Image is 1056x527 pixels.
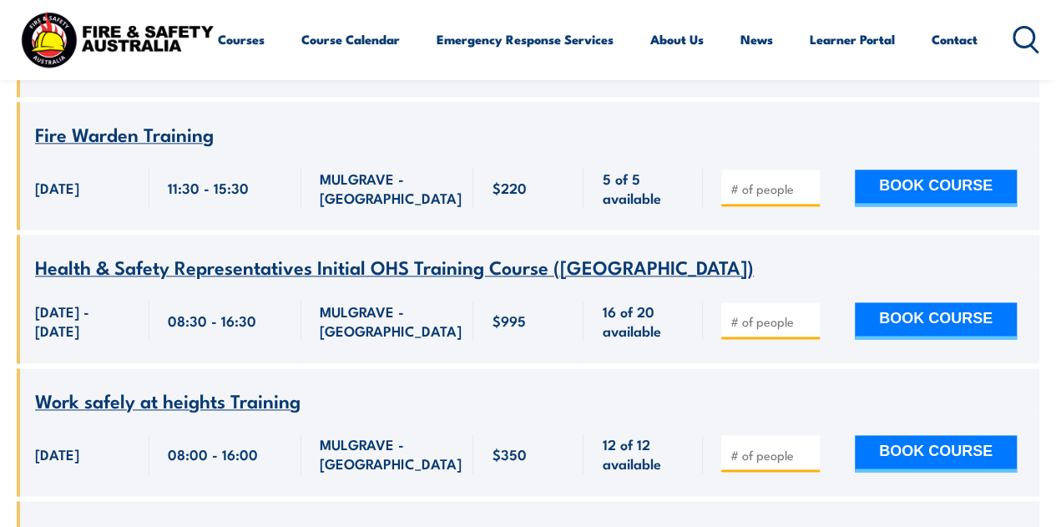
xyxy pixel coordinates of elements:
[301,19,400,59] a: Course Calendar
[730,447,814,464] input: # of people
[320,302,462,341] span: MULGRAVE - [GEOGRAPHIC_DATA]
[492,444,526,464] span: $350
[730,180,814,197] input: # of people
[492,311,525,330] span: $995
[650,19,704,59] a: About Us
[168,311,256,330] span: 08:30 - 16:30
[35,252,754,281] span: Health & Safety Representatives Initial OHS Training Course ([GEOGRAPHIC_DATA])
[35,391,301,412] a: Work safely at heights Training
[218,19,265,59] a: Courses
[168,444,258,464] span: 08:00 - 16:00
[35,119,214,148] span: Fire Warden Training
[35,444,79,464] span: [DATE]
[855,170,1017,206] button: BOOK COURSE
[602,434,685,474] span: 12 of 12 available
[35,178,79,197] span: [DATE]
[932,19,978,59] a: Contact
[730,313,814,330] input: # of people
[35,386,301,414] span: Work safely at heights Training
[602,169,685,208] span: 5 of 5 available
[855,302,1017,339] button: BOOK COURSE
[437,19,614,59] a: Emergency Response Services
[492,178,526,197] span: $220
[810,19,895,59] a: Learner Portal
[35,302,131,341] span: [DATE] - [DATE]
[168,178,249,197] span: 11:30 - 15:30
[35,257,754,278] a: Health & Safety Representatives Initial OHS Training Course ([GEOGRAPHIC_DATA])
[320,434,462,474] span: MULGRAVE - [GEOGRAPHIC_DATA]
[35,124,214,145] a: Fire Warden Training
[740,19,773,59] a: News
[855,435,1017,472] button: BOOK COURSE
[320,169,462,208] span: MULGRAVE - [GEOGRAPHIC_DATA]
[602,302,685,341] span: 16 of 20 available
